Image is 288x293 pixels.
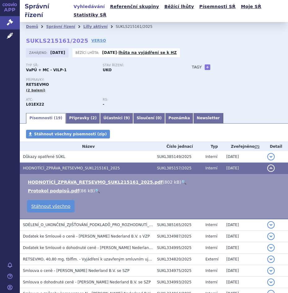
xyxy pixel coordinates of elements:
span: 0 [157,116,160,120]
a: Vyhledávání [72,2,107,11]
button: detail [267,256,275,263]
td: [DATE] [223,219,264,231]
strong: [DATE] [50,50,65,55]
a: VERSO [91,37,106,44]
strong: UKO [103,68,112,72]
strong: SELPERKATINIB [26,102,44,107]
td: [DATE] [223,231,264,242]
a: Referenční skupiny [108,2,161,11]
a: Běžící lhůty [163,2,196,11]
p: RS: [103,98,173,102]
td: SUKL385157/2025 [154,163,202,174]
th: Typ [202,142,223,151]
span: Dodatek ke Smlouvě o ceně - Eli Lilly Nederland B.V. s VZP [23,234,150,238]
span: Smlouva o ceně - Eli Lilly Nederland B.V. se SZP [23,269,129,273]
td: [DATE] [223,151,264,163]
button: detail [267,278,275,286]
td: SUKL334975/2025 [154,265,202,277]
h3: Tagy [192,63,202,71]
li: ( ) [28,188,282,194]
p: - [102,50,177,55]
a: lhůta na vyjádření se k HZ [119,50,177,55]
td: [DATE] [223,265,264,277]
span: Interní [205,155,217,159]
li: ( ) [28,179,282,185]
span: Interní [205,223,217,227]
li: SUKLS215161/2025 [116,22,160,31]
span: Stáhnout všechny písemnosti (zip) [34,132,107,136]
span: Dodatek ke Smlouvě o dohodnuté ceně - Eli Lilly Nederland B.V. se SZP [23,246,173,250]
a: Sloučení (0) [133,113,165,124]
span: 19 [55,116,61,120]
span: HODNOTÍCÍ_ZPRÁVA_RETSEVMO_SUKL215161_2025 [23,166,120,170]
td: SUKL334995/2025 [154,242,202,254]
a: Moje SŘ [239,2,263,11]
a: 🔍 [181,180,186,185]
span: Zahájeno: [29,50,49,55]
a: Účastníci (9) [100,113,133,124]
th: Zveřejněno [223,142,264,151]
strong: SUKLS215161/2025 [26,37,88,44]
a: Domů [26,24,38,29]
button: detail [267,233,275,240]
span: Důkazy opatřené SÚKL [23,155,65,159]
span: Externí [205,257,218,261]
span: 2 [92,116,95,120]
a: Písemnosti SŘ [198,2,238,11]
span: 9 [125,116,128,120]
span: Interní [205,280,217,284]
a: Přípravky (2) [66,113,100,124]
td: SUKL334987/2025 [154,231,202,242]
a: Protokol podpisů.pdf [28,188,79,193]
strong: VaPÚ + MC - VILP-1 [26,68,67,72]
strong: - [103,102,104,107]
span: Interní [205,269,217,273]
td: SUKL385149/2025 [154,151,202,163]
p: Typ SŘ: [26,63,97,67]
th: Detail [264,142,288,151]
span: Interní [205,166,217,170]
span: Běžící lhůta: [76,50,101,55]
a: Stáhnout všechny písemnosti (zip) [26,130,110,138]
span: RETSEVMO, 40,80 mg, tblflm. - Vyjádření k uzavřeným smluvním ujednáním SUKLS215161/2025 [23,257,203,261]
button: detail [267,267,275,274]
a: HODNOTÍCÍ_ZPRÁVA_RETSEVMO_SUKL215161_2025.pdf [28,180,163,185]
a: Statistiky SŘ [72,11,108,19]
h2: Správní řízení [20,2,72,19]
button: detail [267,153,275,160]
td: SUKL334993/2025 [154,277,202,288]
a: Písemnosti (19) [26,113,66,124]
td: SUKL385165/2025 [154,219,202,231]
span: RETSEVMO [26,82,49,87]
td: [DATE] [223,242,264,254]
button: detail [267,244,275,251]
p: Stav řízení: [103,63,173,67]
a: Lilly aktivní [83,24,107,29]
span: SDĚLENÍ_O_UKONČENÍ_ZJIŠŤOVÁNÍ_PODKLADŮ_PRO_ROZHODNUTÍ_RETSEVMO_SUKLS215161_2025 [23,223,209,227]
td: SUKL334820/2025 [154,254,202,265]
th: Název [20,142,154,151]
button: detail [267,221,275,229]
a: 🔍 [95,188,100,193]
p: Přípravky: [26,78,180,82]
a: Newsletter [193,113,223,124]
span: Interní [205,234,217,238]
td: [DATE] [223,277,264,288]
span: (2 balení) [26,88,46,92]
a: + [205,64,210,70]
a: Poznámka [165,113,193,124]
td: [DATE] [223,163,264,174]
abbr: (?) [255,145,260,149]
span: Interní [205,246,217,250]
a: Správní řízení [46,24,75,29]
span: 802 kB [164,180,180,185]
td: [DATE] [223,254,264,265]
th: Číslo jednací [154,142,202,151]
span: 86 kB [81,188,93,193]
span: Smlouva o dohodnuté ceně - Eli Lilly Nederland B.V. se SZP [23,280,151,284]
button: detail [267,164,275,172]
a: Stáhnout všechno [27,200,75,212]
p: ATC: [26,98,97,102]
strong: [DATE] [102,50,117,55]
